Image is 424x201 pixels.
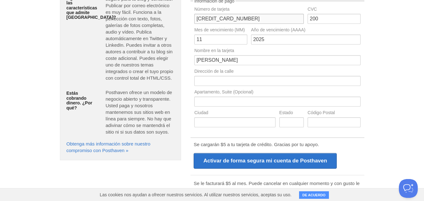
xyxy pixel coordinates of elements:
font: Año de vencimiento (AAAA) [251,27,306,32]
font: Se le facturará $5 al mes. Puede cancelar en cualquier momento y con gusto le reembolsaremos su p... [194,181,360,199]
font: CVC [308,7,317,12]
font: Número de tarjeta [194,7,229,12]
font: Estás cobrando dinero. ¿Por qué? [67,91,92,110]
font: Se cargarán $5 a tu tarjeta de crédito. Gracias por tu apoyo. [194,142,319,147]
font: Estado [279,110,293,115]
font: Apartamento, Suite (Opcional) [194,89,253,94]
input: Activar de forma segura mi cuenta de Posthaven [194,153,337,169]
font: Ciudad [194,110,208,115]
iframe: Help Scout Beacon - Open [399,179,418,198]
a: Obtenga más información sobre nuestro compromiso con Posthaven » [67,141,151,153]
button: DE ACUERDO [299,191,329,199]
font: Mes de vencimiento (MM) [194,27,245,32]
font: DE ACUERDO [303,193,326,197]
font: Las cookies nos ayudan a ofrecer nuestros servicios. Al utilizar nuestros servicios, aceptas su uso. [100,192,292,197]
font: Posthaven ofrece un modelo de negocio abierto y transparente. Usted paga y nosotros mantenemos su... [105,90,172,135]
font: Dirección de la calle [194,69,233,74]
font: Nombre en la tarjeta [194,48,234,53]
font: Código Postal [308,110,335,115]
